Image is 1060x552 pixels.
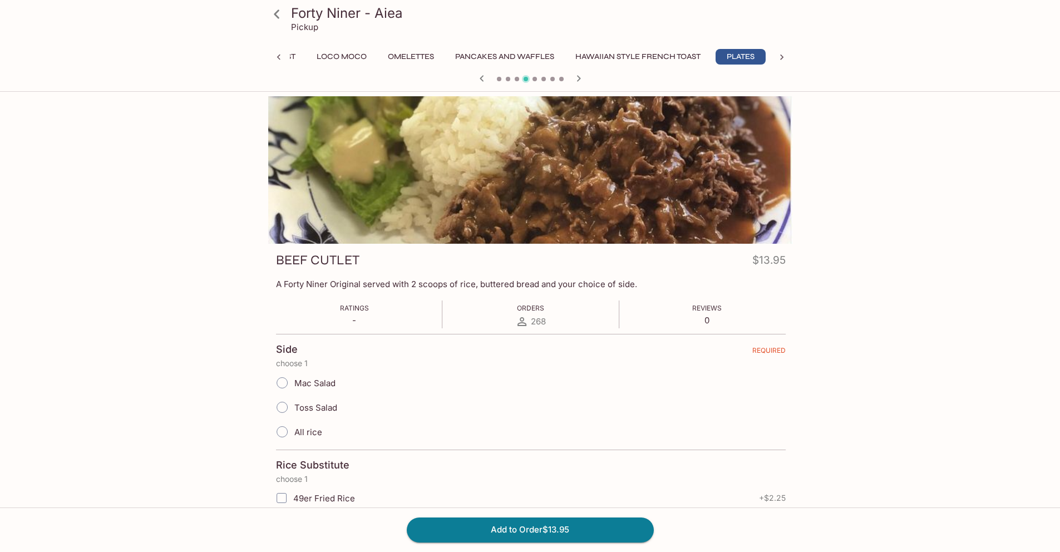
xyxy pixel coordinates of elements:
[340,304,369,312] span: Ratings
[340,315,369,326] p: -
[291,22,318,32] p: Pickup
[759,494,786,502] span: + $2.25
[276,459,349,471] h4: Rice Substitute
[294,378,336,388] span: Mac Salad
[276,343,298,356] h4: Side
[276,359,786,368] p: choose 1
[310,49,373,65] button: Loco Moco
[294,427,322,437] span: All rice
[291,4,788,22] h3: Forty Niner - Aiea
[268,96,793,244] div: BEEF CUTLET
[692,315,722,326] p: 0
[276,279,786,289] p: A Forty Niner Original served with 2 scoops of rice, buttered bread and your choice of side.
[382,49,440,65] button: Omelettes
[752,252,786,273] h4: $13.95
[517,304,544,312] span: Orders
[276,475,786,484] p: choose 1
[531,316,546,327] span: 268
[569,49,707,65] button: Hawaiian Style French Toast
[293,493,355,504] span: 49er Fried Rice
[294,402,337,413] span: Toss Salad
[692,304,722,312] span: Reviews
[752,346,786,359] span: REQUIRED
[716,49,766,65] button: Plates
[407,517,654,542] button: Add to Order$13.95
[276,252,359,269] h3: BEEF CUTLET
[449,49,560,65] button: Pancakes and Waffles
